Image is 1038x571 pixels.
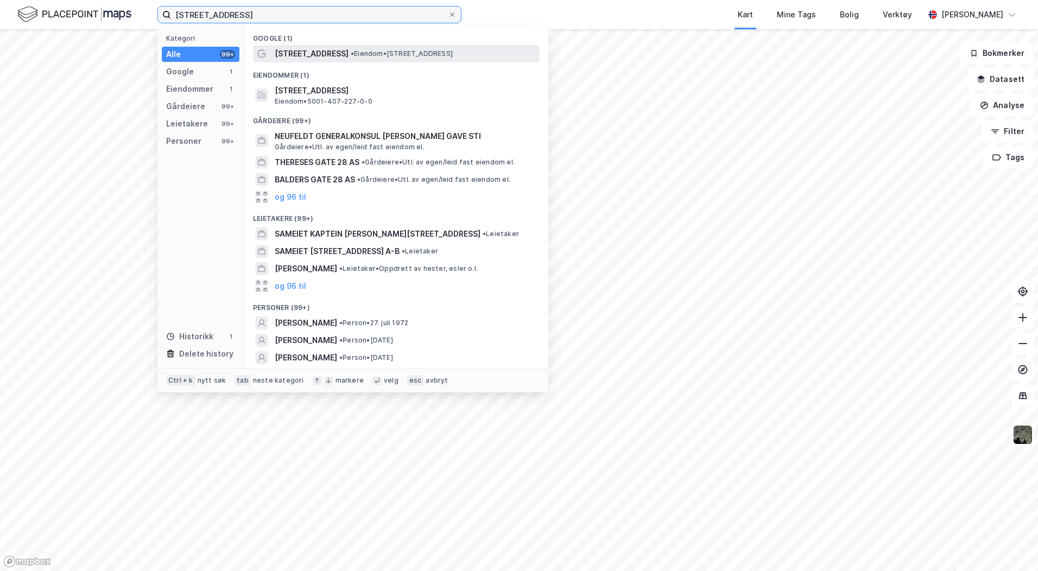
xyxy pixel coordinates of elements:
span: Gårdeiere • Utl. av egen/leid fast eiendom el. [357,175,510,184]
span: THERESES GATE 28 AS [275,156,359,169]
span: • [362,158,365,166]
div: markere [336,376,364,385]
a: Mapbox homepage [3,555,51,568]
span: Leietaker [402,247,438,256]
span: NEUFELDT GENERALKONSUL [PERSON_NAME] GAVE STI [275,130,535,143]
div: Alle [166,48,181,61]
span: • [402,247,405,255]
div: Kart [738,8,753,21]
span: • [351,49,354,58]
span: [STREET_ADDRESS] [275,84,535,97]
div: Leietakere (99+) [244,206,548,225]
span: • [339,264,343,272]
span: • [357,175,360,183]
div: 1 [226,67,235,76]
span: • [339,336,343,344]
span: [PERSON_NAME] [275,316,337,329]
div: neste kategori [253,376,304,385]
div: avbryt [426,376,448,385]
div: Leietakere [166,117,208,130]
span: • [339,319,343,327]
div: Verktøy [883,8,912,21]
span: Eiendom • 5001-407-227-0-0 [275,97,372,106]
input: Søk på adresse, matrikkel, gårdeiere, leietakere eller personer [171,7,448,23]
div: Gårdeiere (99+) [244,108,548,128]
span: SAMEIET [STREET_ADDRESS] A-B [275,245,400,258]
span: Person • [DATE] [339,353,393,362]
span: • [339,353,343,361]
span: Gårdeiere • Utl. av egen/leid fast eiendom el. [362,158,515,167]
div: Personer [166,135,201,148]
div: Eiendommer (1) [244,62,548,82]
span: Leietaker • Oppdrett av hester, esler o.l. [339,264,478,273]
span: [PERSON_NAME] [275,334,337,347]
button: Analyse [971,94,1034,116]
div: 99+ [220,119,235,128]
button: og 96 til [275,191,306,204]
span: SAMEIET KAPTEIN [PERSON_NAME][STREET_ADDRESS] [275,227,480,240]
span: [PERSON_NAME] [275,262,337,275]
div: Delete history [179,347,233,360]
span: [PERSON_NAME] [275,351,337,364]
div: tab [235,375,251,386]
button: Tags [983,147,1034,168]
div: Personer (99+) [244,295,548,314]
div: 99+ [220,137,235,145]
span: BALDERS GATE 28 AS [275,173,355,186]
button: Filter [982,120,1034,142]
div: Ctrl + k [166,375,195,386]
span: [STREET_ADDRESS] [275,47,349,60]
div: velg [384,376,398,385]
div: nytt søk [198,376,226,385]
img: 9k= [1012,424,1033,445]
div: Kontrollprogram for chat [984,519,1038,571]
button: og 96 til [275,280,306,293]
div: esc [407,375,424,386]
button: Datasett [967,68,1034,90]
div: 1 [226,85,235,93]
img: logo.f888ab2527a4732fd821a326f86c7f29.svg [17,5,131,24]
div: 99+ [220,50,235,59]
div: 1 [226,332,235,341]
div: 99+ [220,102,235,111]
span: Person • [DATE] [339,336,393,345]
div: Gårdeiere [166,100,205,113]
iframe: Chat Widget [984,519,1038,571]
div: Mine Tags [777,8,816,21]
span: • [483,230,486,238]
span: Leietaker [483,230,519,238]
div: Historikk [166,330,213,343]
div: Kategori [166,34,239,42]
div: Google (1) [244,26,548,45]
div: [PERSON_NAME] [941,8,1003,21]
div: Eiendommer [166,83,213,96]
span: Gårdeiere • Utl. av egen/leid fast eiendom el. [275,143,425,151]
div: Google [166,65,194,78]
button: Bokmerker [960,42,1034,64]
span: Eiendom • [STREET_ADDRESS] [351,49,453,58]
span: Person • 27. juli 1972 [339,319,408,327]
div: Bolig [840,8,859,21]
